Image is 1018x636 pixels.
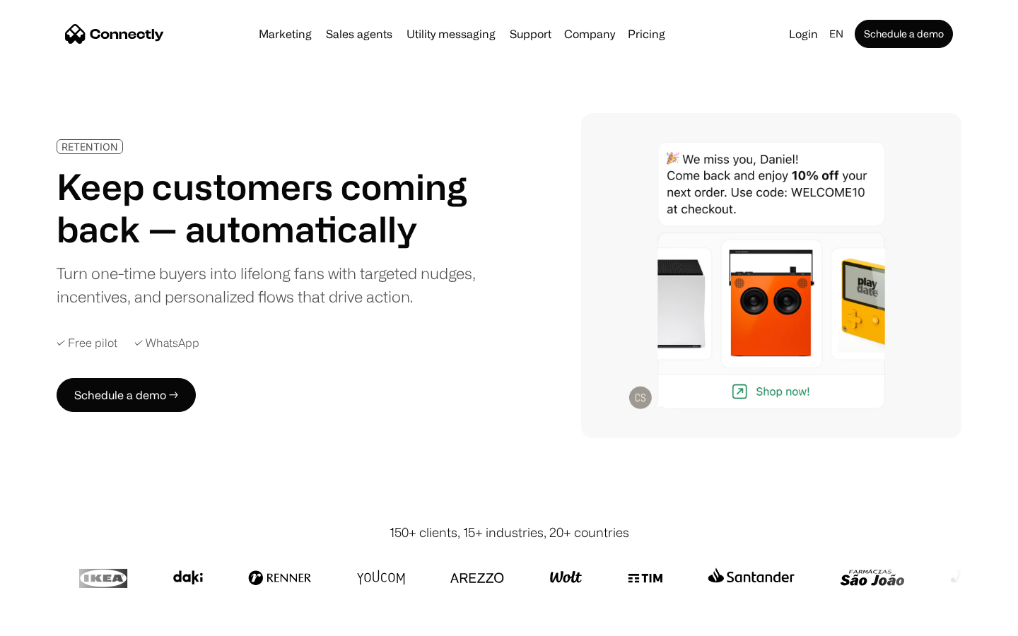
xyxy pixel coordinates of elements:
[390,523,629,542] div: 150+ clients, 15+ industries, 20+ countries
[855,20,953,48] a: Schedule a demo
[504,28,557,40] a: Support
[253,28,317,40] a: Marketing
[57,378,196,412] a: Schedule a demo →
[320,28,398,40] a: Sales agents
[57,165,486,250] h1: Keep customers coming back — automatically
[829,24,843,44] div: en
[28,611,85,631] ul: Language list
[783,24,824,44] a: Login
[564,24,615,44] div: Company
[57,336,117,350] div: ✓ Free pilot
[401,28,501,40] a: Utility messaging
[62,141,118,152] div: RETENTION
[14,610,85,631] aside: Language selected: English
[622,28,671,40] a: Pricing
[134,336,199,350] div: ✓ WhatsApp
[57,261,486,308] div: Turn one-time buyers into lifelong fans with targeted nudges, incentives, and personalized flows ...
